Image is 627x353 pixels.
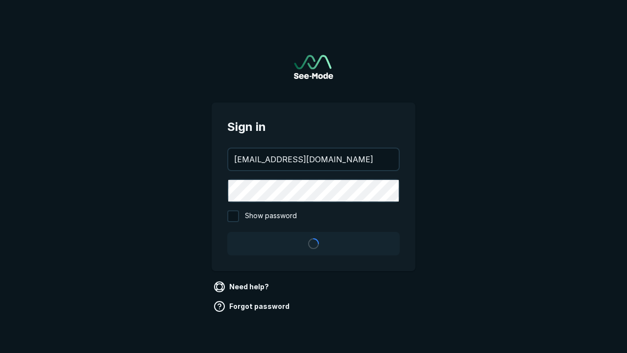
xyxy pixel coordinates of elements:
img: See-Mode Logo [294,55,333,79]
a: Go to sign in [294,55,333,79]
a: Need help? [212,279,273,295]
span: Show password [245,210,297,222]
input: your@email.com [228,149,399,170]
span: Sign in [227,118,400,136]
a: Forgot password [212,299,293,314]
